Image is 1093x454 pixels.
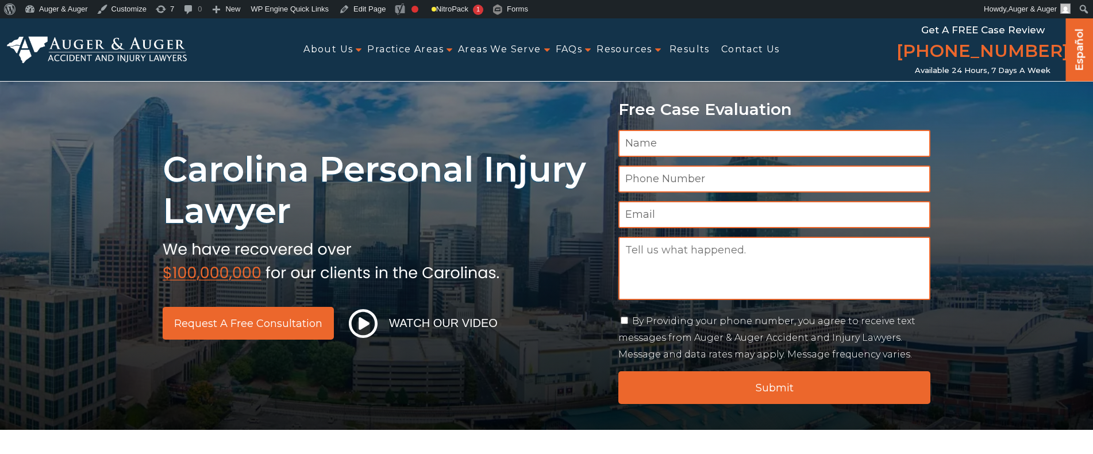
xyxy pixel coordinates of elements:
[458,37,541,63] a: Areas We Serve
[7,36,187,64] img: Auger & Auger Accident and Injury Lawyers Logo
[473,5,483,15] span: 1
[303,37,353,63] a: About Us
[345,309,501,338] button: Watch Our Video
[921,24,1045,36] span: Get a FREE Case Review
[618,101,930,118] p: Free Case Evaluation
[618,371,930,404] input: Submit
[618,166,930,193] input: Phone Number
[1008,5,1057,13] span: Auger & Auger
[174,318,322,329] span: Request a Free Consultation
[618,130,930,157] input: Name
[618,201,930,228] input: Email
[163,149,605,232] h1: Carolina Personal Injury Lawyer
[618,316,915,360] label: By Providing your phone number, you agree to receive text messages from Auger & Auger Accident an...
[596,37,652,63] a: Resources
[367,37,444,63] a: Practice Areas
[163,237,499,281] img: sub text
[896,39,1069,66] a: [PHONE_NUMBER]
[556,37,583,63] a: FAQs
[669,37,710,63] a: Results
[721,37,780,63] a: Contact Us
[411,6,418,13] div: Focus keyphrase not set
[915,66,1050,75] span: Available 24 Hours, 7 Days a Week
[163,307,334,340] a: Request a Free Consultation
[1071,18,1089,78] a: Español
